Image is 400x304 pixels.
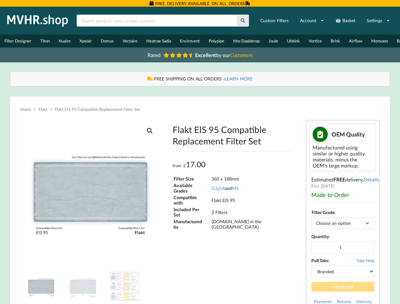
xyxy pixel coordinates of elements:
input: Search product name or part number... [77,15,237,27]
td: Compatible with [173,194,211,206]
span: Tabs Help [357,258,374,263]
img: A Table showing a comparison between G3, G4 and M5 for MVHR Filters and their efficiency at captu... [109,270,141,302]
b: Excellent [195,52,216,58]
a: Details [364,176,379,182]
a: M5 [232,186,238,191]
a: Basket [331,15,359,26]
div: Manufactured using similar or higher quality materials, minus the OEM's large markup. [313,144,373,168]
a: Delivery [356,299,372,304]
a: Titon [36,35,54,47]
span: Rated [148,52,161,58]
td: Flakt EIS 95 [211,194,291,206]
input: Product quantity [311,241,375,253]
span: OEM Quality [332,131,365,138]
td: Filter Size [173,176,211,182]
a: Monsoon [367,35,392,47]
span: Flakt EIS 95 Compatible Replacement Filter Set [55,107,140,112]
td: Available Grades [173,182,211,194]
b: FREE [333,176,345,182]
b: Pull Tabs: [311,258,329,263]
a: Nuaire [54,35,75,47]
td: , and [211,182,291,194]
div: FREE SHIPPING ON ALL ORDERS - [17,76,384,82]
a: G3 [212,186,218,191]
h1: Flakt EIS 95 Compatible Replacement Filter Set [173,124,292,147]
i: Customers [230,52,252,58]
span: by our [195,52,252,58]
img: mvhr.shop.png [4,13,71,28]
a: Xpelair [75,35,96,47]
img: Dimensions and Filter Grades of Flakt EIS 95 Filter Replacement Set from MVHR.shop [67,270,99,302]
a: Vortice [304,35,326,47]
a: View full-screen image gallery [144,125,156,136]
a: Airflow [345,35,367,47]
span: from [173,163,181,168]
a: Itho Daalderop [229,35,264,47]
a: Domus [96,35,118,47]
td: Manufactured by [173,218,211,230]
a: Brink [326,35,345,47]
img: Flakt EIS 95 Filter Replacement Set from MVHR.shop [25,270,57,302]
a: Home [20,107,31,112]
a: Envirovent [175,35,204,47]
a: Settings [363,15,394,26]
span: Excl. [DATE] [311,183,334,188]
td: Included Per Set [173,206,211,218]
img: Flakt EIS 95 Filter Replacement Set from MVHR.shop [20,120,161,260]
div: Made to Order [311,191,375,198]
a: Vectaire [118,35,142,47]
td: 2 Filters [211,206,291,218]
a: G4 [219,186,225,191]
a: LEARN MORE [225,76,253,81]
a: Polypipe [204,35,229,47]
label: Filter Grade [312,210,334,215]
a: Heatrae Sadia [142,35,175,47]
a: Payments [314,299,332,304]
td: 360 x 188mm [211,176,291,182]
a: Returns [337,299,351,304]
a: Custom Filters [256,15,293,26]
bdi: 17.00 [183,160,206,169]
a: Ubbink [283,35,304,47]
button: Add to cart [311,282,375,292]
a: Account [296,15,328,26]
a: Joule [264,35,283,47]
span: £ [183,163,186,168]
a: Rated Excellentby ourCustomers [143,50,257,60]
a: Flakt [39,107,48,112]
td: [DOMAIN_NAME] in the [GEOGRAPHIC_DATA] [211,218,291,230]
